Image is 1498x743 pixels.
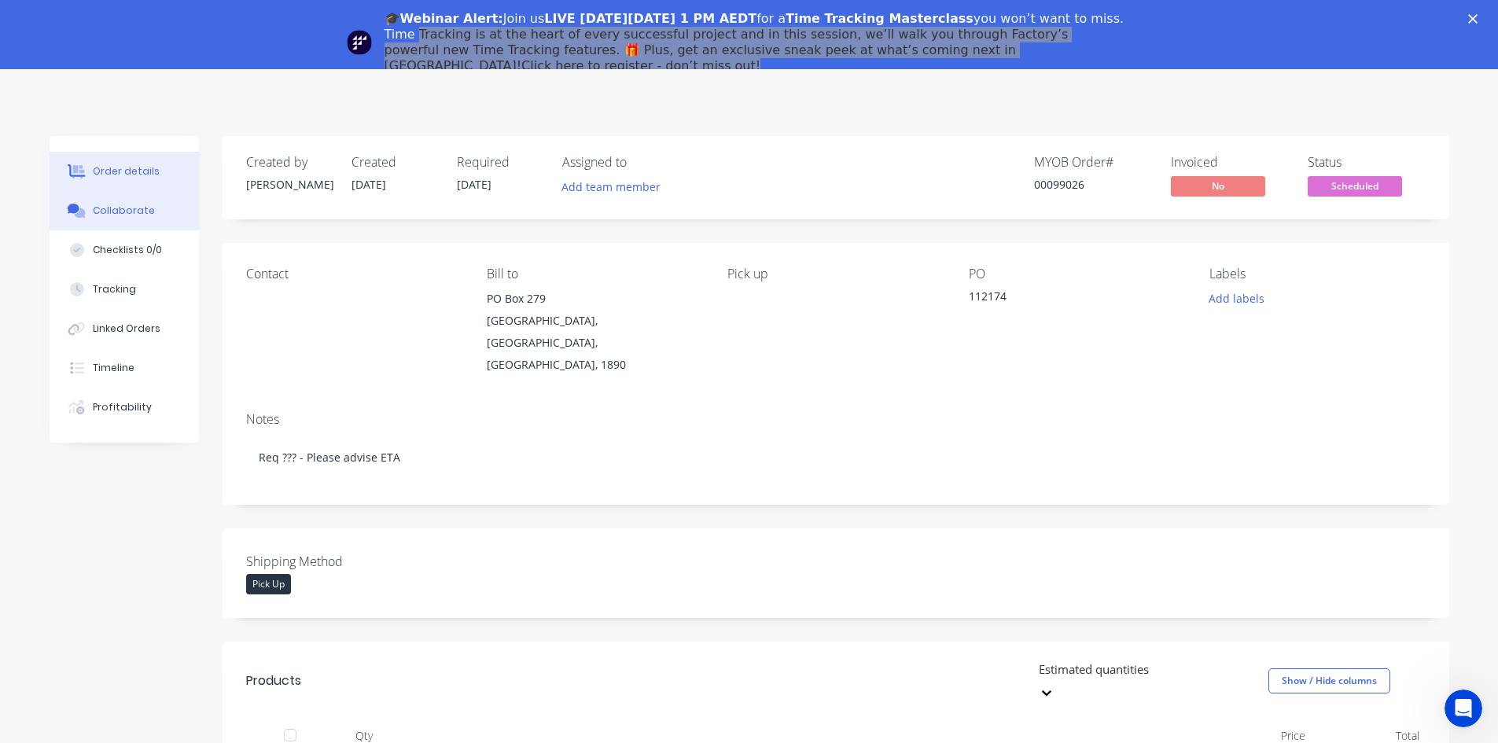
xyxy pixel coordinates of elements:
[786,11,974,26] b: Time Tracking Masterclass
[1445,690,1482,727] iframe: Intercom live chat
[93,164,160,178] div: Order details
[969,288,1165,310] div: 112174
[487,288,702,310] div: PO Box 279
[246,433,1426,481] div: Req ??? - Please advise ETA
[246,412,1426,427] div: Notes
[93,204,155,218] div: Collaborate
[1308,155,1426,170] div: Status
[1201,288,1273,309] button: Add labels
[487,310,702,376] div: [GEOGRAPHIC_DATA], [GEOGRAPHIC_DATA], [GEOGRAPHIC_DATA], 1890
[521,58,760,73] a: Click here to register - don’t miss out!
[1468,14,1484,24] div: Close
[246,671,301,690] div: Products
[50,348,199,388] button: Timeline
[487,288,702,376] div: PO Box 279[GEOGRAPHIC_DATA], [GEOGRAPHIC_DATA], [GEOGRAPHIC_DATA], 1890
[1308,176,1402,200] button: Scheduled
[93,322,160,336] div: Linked Orders
[1268,668,1390,693] button: Show / Hide columns
[553,176,668,197] button: Add team member
[246,267,462,281] div: Contact
[93,243,162,257] div: Checklists 0/0
[50,309,199,348] button: Linked Orders
[93,361,134,375] div: Timeline
[544,11,756,26] b: LIVE [DATE][DATE] 1 PM AEDT
[1034,176,1152,193] div: 00099026
[351,177,386,192] span: [DATE]
[457,155,543,170] div: Required
[50,191,199,230] button: Collaborate
[1034,155,1152,170] div: MYOB Order #
[246,552,443,571] label: Shipping Method
[50,388,199,427] button: Profitability
[1209,267,1425,281] div: Labels
[562,176,669,197] button: Add team member
[562,155,720,170] div: Assigned to
[50,152,199,191] button: Order details
[1171,176,1265,196] span: No
[969,267,1184,281] div: PO
[487,267,702,281] div: Bill to
[246,176,333,193] div: [PERSON_NAME]
[93,400,152,414] div: Profitability
[385,11,503,26] b: 🎓Webinar Alert:
[50,230,199,270] button: Checklists 0/0
[246,155,333,170] div: Created by
[246,574,291,594] div: Pick Up
[727,267,943,281] div: Pick up
[1308,176,1402,196] span: Scheduled
[347,30,372,55] img: Profile image for Team
[457,177,491,192] span: [DATE]
[1171,155,1289,170] div: Invoiced
[385,11,1127,74] div: Join us for a you won’t want to miss. Time Tracking is at the heart of every successful project a...
[351,155,438,170] div: Created
[50,270,199,309] button: Tracking
[93,282,136,296] div: Tracking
